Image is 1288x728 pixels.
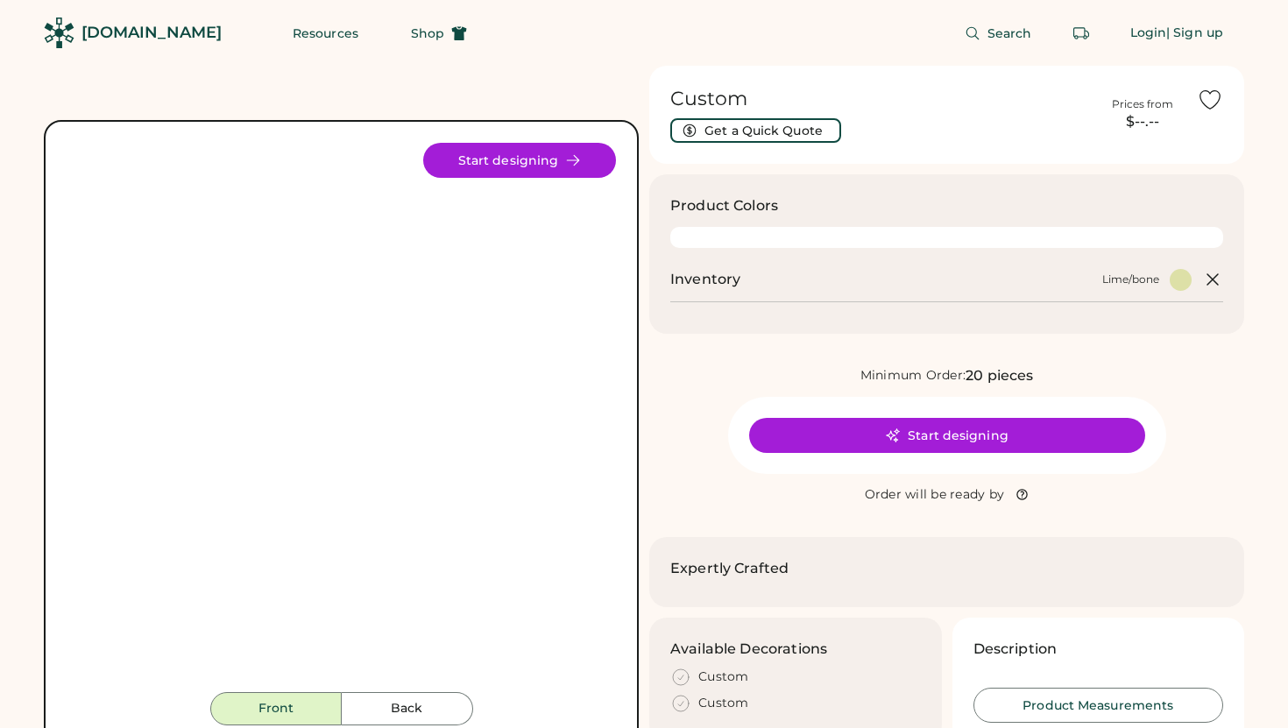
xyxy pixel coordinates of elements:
button: Search [944,16,1053,51]
div: 20 pieces [966,365,1033,386]
div: Lime/bone [1102,272,1159,286]
button: Start designing [749,418,1145,453]
button: Back [342,692,473,725]
button: Start designing [423,143,616,178]
div: [DOMAIN_NAME] [81,22,222,44]
h2: Inventory [670,269,740,290]
div: Custom [698,695,749,712]
span: Shop [411,27,444,39]
button: Shop [390,16,488,51]
h3: Product Colors [670,195,778,216]
button: Retrieve an order [1064,16,1099,51]
button: Resources [272,16,379,51]
img: Rendered Logo - Screens [44,18,74,48]
div: Order will be ready by [865,486,1005,504]
button: Get a Quick Quote [670,118,841,143]
img: Product Image [67,143,616,692]
h1: Custom [670,87,1088,111]
h3: Available Decorations [670,639,827,660]
button: Product Measurements [973,688,1224,723]
div: Prices from [1112,97,1173,111]
div: Minimum Order: [860,367,966,385]
h2: Expertly Crafted [670,558,789,579]
div: $--.-- [1099,111,1186,132]
h3: Description [973,639,1058,660]
div: Custom [698,668,749,686]
div: Login [1130,25,1167,42]
button: Front [210,692,342,725]
span: Search [987,27,1032,39]
div: | Sign up [1166,25,1223,42]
